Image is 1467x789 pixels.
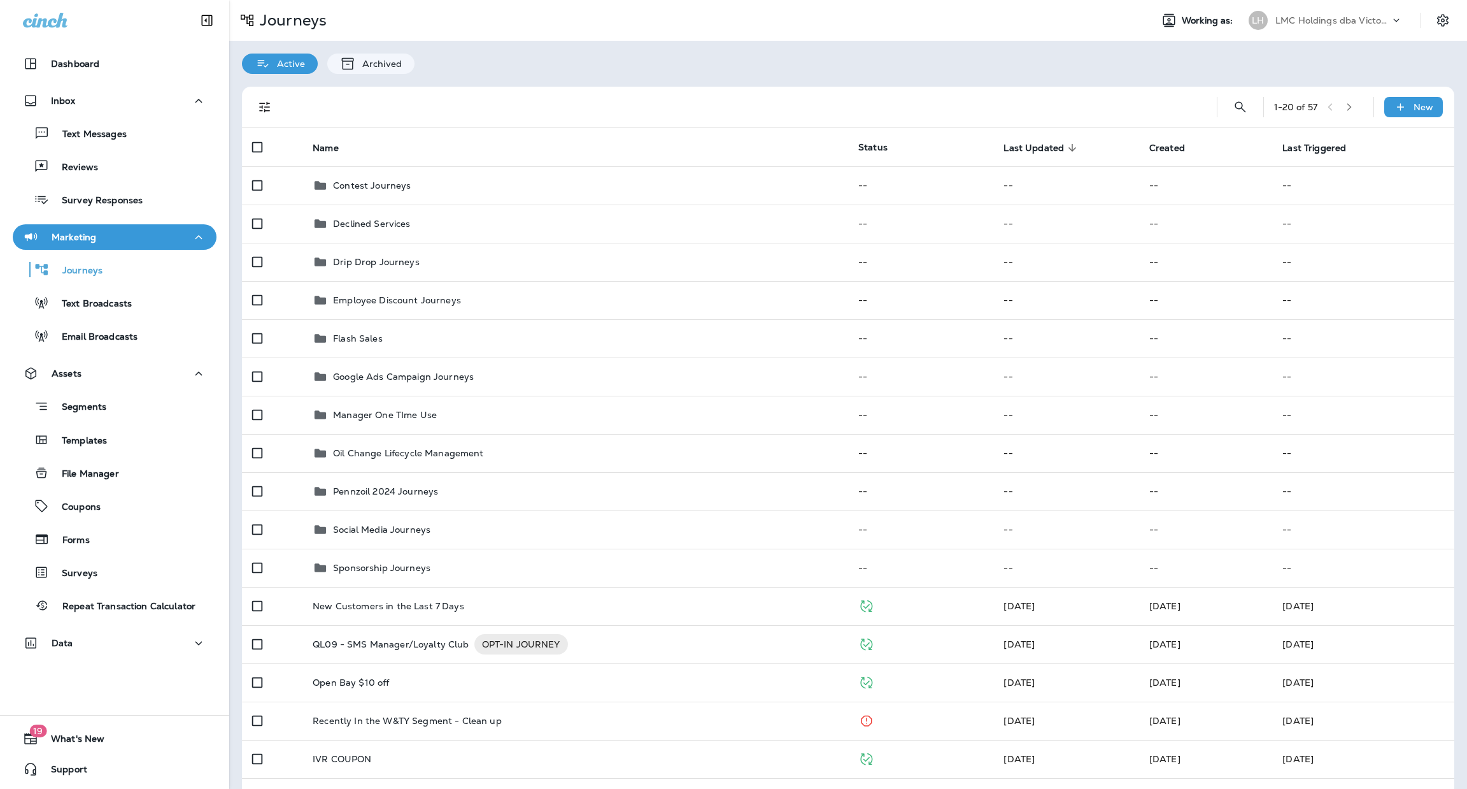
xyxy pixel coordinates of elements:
td: -- [993,205,1138,243]
p: File Manager [49,468,119,481]
td: -- [848,205,993,243]
td: -- [848,166,993,205]
p: IVR COUPON [313,754,371,764]
button: Support [13,756,216,782]
p: Flash Sales [333,333,383,344]
button: Inbox [13,88,216,113]
p: Forms [50,535,90,547]
td: -- [1139,358,1272,396]
p: Drip Drop Journeys [333,257,420,267]
td: -- [993,281,1138,319]
td: -- [1139,319,1272,358]
p: Assets [52,368,81,379]
span: Developer Integrations [1003,600,1035,612]
span: Micah Weckert [1149,753,1180,765]
p: Text Broadcasts [49,298,132,310]
td: -- [993,472,1138,510]
td: -- [1272,434,1454,472]
span: Published [858,752,874,764]
button: File Manager [13,460,216,486]
td: -- [848,243,993,281]
td: [DATE] [1272,740,1454,778]
p: Journeys [255,11,327,30]
span: Last Triggered [1282,142,1363,154]
p: Employee Discount Journeys [333,295,461,305]
p: Survey Responses [49,195,143,207]
p: Repeat Transaction Calculator [50,601,195,613]
td: -- [1139,510,1272,549]
td: -- [848,472,993,510]
p: Recently In the W&TY Segment - Clean up [313,716,501,726]
td: [DATE] [1272,702,1454,740]
span: J-P Scoville [1149,600,1180,612]
td: -- [1272,243,1454,281]
td: -- [1139,396,1272,434]
p: Pennzoil 2024 Journeys [333,486,438,496]
p: Templates [49,435,107,447]
span: Published [858,637,874,649]
span: Stopped [858,714,874,725]
span: DEV ACCOUNT [1003,753,1035,765]
button: 19What's New [13,726,216,751]
button: Survey Responses [13,186,216,213]
td: -- [848,434,993,472]
span: Published [858,676,874,687]
button: Search Journeys [1228,94,1253,120]
p: Journeys [50,265,103,277]
td: -- [1272,472,1454,510]
td: -- [1139,434,1272,472]
p: QL09 - SMS Manager/Loyalty Club [313,634,469,655]
span: Last Triggered [1282,143,1346,154]
td: -- [1272,319,1454,358]
button: Filters [252,94,278,120]
button: Surveys [13,559,216,586]
td: -- [1139,549,1272,587]
td: -- [1139,243,1272,281]
p: LMC Holdings dba Victory Lane Quick Oil Change [1275,15,1390,25]
td: [DATE] [1272,663,1454,702]
p: Marketing [52,232,96,242]
button: Repeat Transaction Calculator [13,592,216,619]
p: Inbox [51,96,75,106]
button: Text Messages [13,120,216,147]
p: Google Ads Campaign Journeys [333,372,474,382]
span: Published [858,599,874,611]
td: -- [848,358,993,396]
p: Manager One TIme Use [333,410,437,420]
p: Coupons [49,502,101,514]
button: Templates [13,426,216,453]
div: 1 - 20 of 57 [1274,102,1317,112]
button: Assets [13,361,216,386]
button: Segments [13,393,216,420]
p: Declined Services [333,219,410,229]
p: Email Broadcasts [49,331,138,344]
td: -- [993,358,1138,396]
span: Created [1149,142,1201,154]
span: Name [313,143,339,154]
td: -- [848,396,993,434]
button: Dashboard [13,51,216,76]
p: Oil Change Lifecycle Management [333,448,483,458]
p: New Customers in the Last 7 Days [313,601,464,611]
span: DEV ACCOUNT [1003,639,1035,650]
span: 19 [29,725,46,737]
td: [DATE] [1272,625,1454,663]
td: -- [1272,205,1454,243]
button: Data [13,630,216,656]
td: -- [1139,166,1272,205]
p: Data [52,638,73,648]
td: -- [1272,510,1454,549]
td: -- [848,319,993,358]
p: Reviews [49,162,98,174]
td: -- [1272,281,1454,319]
td: -- [1272,166,1454,205]
td: -- [993,396,1138,434]
div: OPT-IN JOURNEY [474,634,568,655]
button: Email Broadcasts [13,322,216,349]
td: -- [1139,205,1272,243]
p: Open Bay $10 off [313,677,389,688]
td: [DATE] [1272,587,1454,625]
span: Last Updated [1003,142,1081,154]
p: Contest Journeys [333,180,411,191]
td: -- [993,166,1138,205]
